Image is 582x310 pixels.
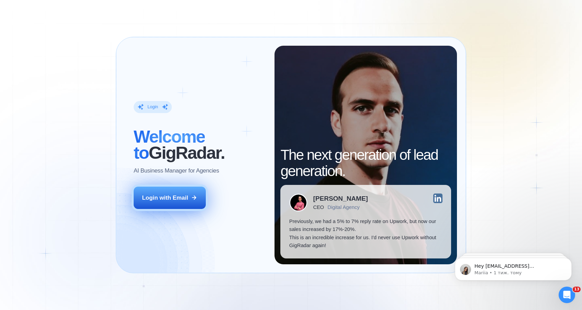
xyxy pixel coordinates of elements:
[147,104,158,110] div: Login
[327,204,359,210] div: Digital Agency
[142,194,188,202] div: Login with Email
[134,129,266,161] h2: ‍ GigRadar.
[313,195,368,202] div: [PERSON_NAME]
[289,218,443,250] p: Previously, we had a 5% to 7% reply rate on Upwork, but now our sales increased by 17%-20%. This ...
[559,287,575,303] iframe: Intercom live chat
[134,127,205,163] span: Welcome to
[573,287,581,292] span: 13
[445,243,582,291] iframe: Intercom notifications повідомлення
[134,187,206,209] button: Login with Email
[280,147,451,179] h2: The next generation of lead generation.
[134,167,219,175] p: AI Business Manager for Agencies
[313,204,324,210] div: CEO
